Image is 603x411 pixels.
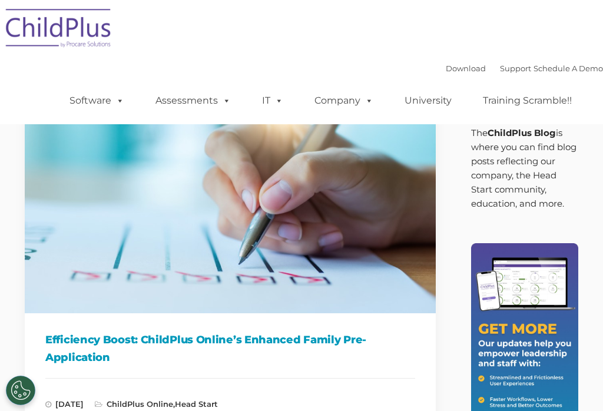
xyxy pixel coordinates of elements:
a: Assessments [144,89,243,112]
span: , [95,399,218,409]
a: ChildPlus Online [107,399,173,409]
img: Efficiency Boost: ChildPlus Online's Enhanced Family Pre-Application Process - Streamlining Appli... [25,82,436,313]
a: Software [58,89,136,112]
strong: ChildPlus Blog [488,127,556,138]
a: Training Scramble!! [471,89,584,112]
a: Schedule A Demo [534,64,603,73]
p: The is where you can find blog posts reflecting our company, the Head Start community, education,... [471,126,579,211]
a: University [393,89,463,112]
a: IT [250,89,295,112]
font: | [446,64,603,73]
button: Cookies Settings [6,376,35,405]
h1: Efficiency Boost: ChildPlus Online’s Enhanced Family Pre-Application [45,331,415,366]
a: Support [500,64,531,73]
a: Head Start [175,399,218,409]
a: Company [303,89,385,112]
span: [DATE] [45,399,84,409]
a: Download [446,64,486,73]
